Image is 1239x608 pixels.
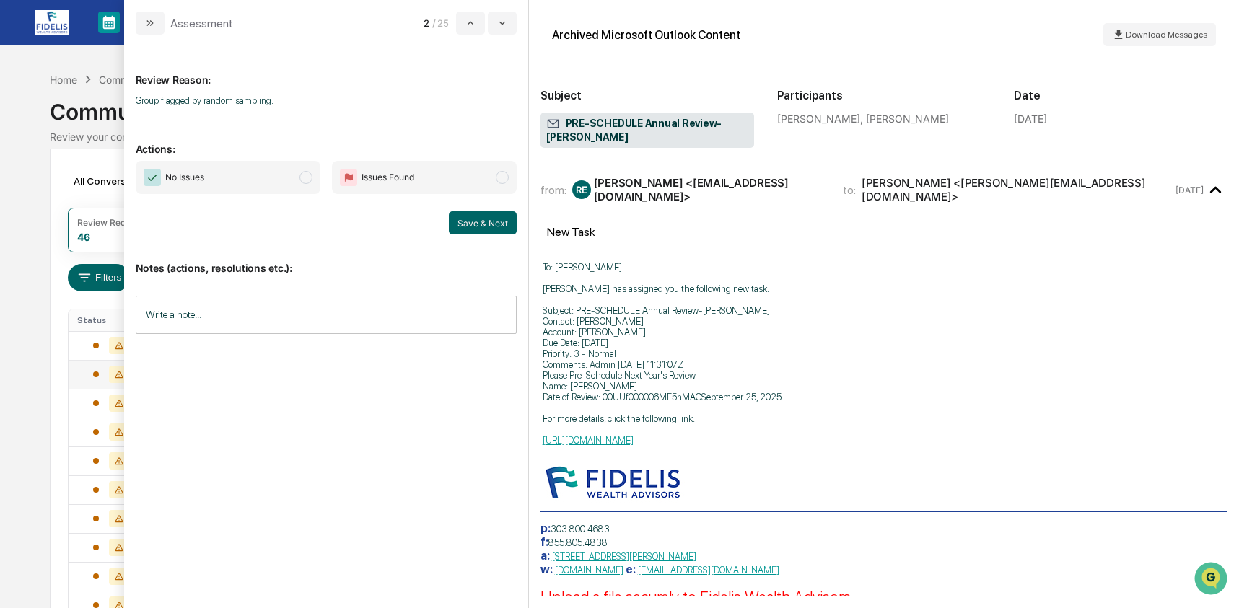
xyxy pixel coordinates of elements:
div: [PERSON_NAME], [PERSON_NAME] [777,113,991,125]
span: to: [843,183,856,197]
a: [EMAIL_ADDRESS][DOMAIN_NAME] [638,565,779,576]
b: e: [626,563,636,576]
td: New Task [546,224,596,239]
b: a: [540,549,550,563]
a: Powered byPylon [102,244,175,255]
span: Preclearance [29,182,93,196]
iframe: Open customer support [1193,560,1232,599]
span: / 25 [432,17,453,29]
span: from: [540,183,566,197]
p: To: [PERSON_NAME] [PERSON_NAME] has assigned you the following new task: Subject: PRE-SCHEDULE An... [543,262,1225,446]
p: Calendar [120,12,193,24]
div: Review your communication records across channels [50,131,1190,143]
button: Filters [68,264,131,291]
a: [URL][DOMAIN_NAME] [543,435,634,446]
div: Home [50,74,77,86]
p: Review Reason: [136,56,517,86]
p: Manage Tasks [120,24,193,34]
span: Issues Found [362,170,414,185]
button: Start new chat [245,115,263,132]
a: [STREET_ADDRESS][PERSON_NAME] [552,551,696,562]
p: Group flagged by random sampling. [136,95,517,106]
div: RE [572,180,591,199]
p: How can we help? [14,30,263,53]
div: Assessment [170,17,233,30]
a: Upload a file securely to Fidelis Wealth Advisors [540,587,851,606]
div: [DATE] [1014,113,1047,125]
b: p: [540,521,551,535]
button: Save & Next [449,211,517,234]
div: Communications Archive [50,87,1190,125]
img: 1746055101610-c473b297-6a78-478c-a979-82029cc54cd1 [14,110,40,136]
span: Attestations [119,182,179,196]
div: We're available if you need us! [49,125,183,136]
img: logo [35,10,69,35]
img: Fidelis Wealth Advisors [540,457,685,508]
div: Communications Archive [99,74,216,86]
img: Checkmark [144,169,161,186]
div: 🔎 [14,211,26,222]
b: w: [540,563,553,576]
a: [DOMAIN_NAME] [555,565,623,576]
div: Archived Microsoft Outlook Content [552,28,740,42]
div: Start new chat [49,110,237,125]
span: No Issues [165,170,204,185]
th: Status [69,309,154,331]
div: Review Required [77,217,146,228]
p: Actions: [136,125,517,155]
span: 2 [424,17,429,29]
span: PRE-SCHEDULE Annual Review-[PERSON_NAME] [546,117,748,144]
div: [PERSON_NAME] <[EMAIL_ADDRESS][DOMAIN_NAME]> [594,176,826,203]
h2: Subject [540,89,754,102]
a: 🗄️Attestations [99,176,185,202]
div: 🗄️ [105,183,116,195]
img: Flag [340,169,357,186]
div: 🖐️ [14,183,26,195]
b: f: [540,535,548,549]
h2: Date [1014,89,1227,102]
span: Data Lookup [29,209,91,224]
p: Notes (actions, resolutions etc.): [136,244,517,274]
time: Thursday, September 25, 2025 at 1:31:07 PM [1175,185,1204,195]
span: Pylon [144,244,175,255]
div: All Conversations [68,169,177,193]
div: [PERSON_NAME] <[PERSON_NAME][EMAIL_ADDRESS][DOMAIN_NAME]> [862,176,1173,203]
a: 🖐️Preclearance [9,176,99,202]
p: 303.800.4683 855.805.4838 [540,521,1227,606]
h2: Participants [777,89,991,102]
span: Download Messages [1126,30,1207,40]
a: 🔎Data Lookup [9,203,97,229]
div: 46 [77,231,90,243]
button: Download Messages [1103,23,1216,46]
